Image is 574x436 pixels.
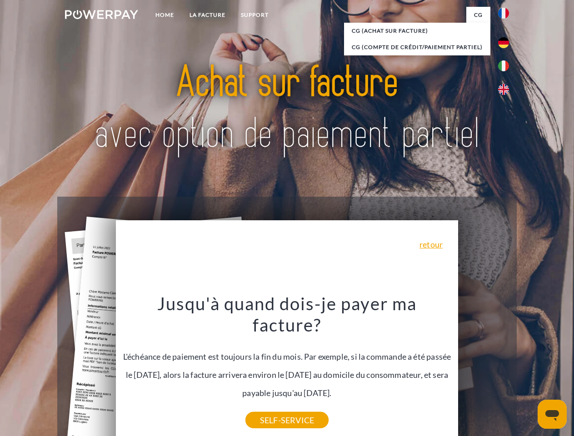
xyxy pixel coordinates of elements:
[344,23,490,39] a: CG (achat sur facture)
[65,10,138,19] img: logo-powerpay-white.svg
[466,7,490,23] a: CG
[182,7,233,23] a: LA FACTURE
[498,60,509,71] img: it
[498,84,509,95] img: en
[344,39,490,55] a: CG (Compte de crédit/paiement partiel)
[538,400,567,429] iframe: Bouton de lancement de la fenêtre de messagerie
[233,7,276,23] a: Support
[419,240,443,248] a: retour
[245,412,329,428] a: SELF-SERVICE
[498,37,509,48] img: de
[148,7,182,23] a: Home
[498,8,509,19] img: fr
[121,292,453,420] div: L'échéance de paiement est toujours la fin du mois. Par exemple, si la commande a été passée le [...
[87,44,487,174] img: title-powerpay_fr.svg
[121,292,453,336] h3: Jusqu'à quand dois-je payer ma facture?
